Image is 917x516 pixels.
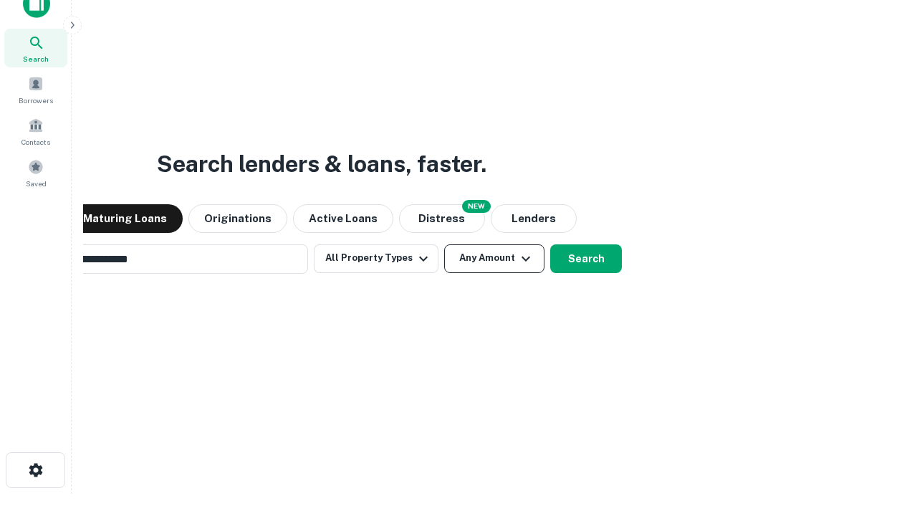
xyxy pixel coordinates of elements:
[23,53,49,64] span: Search
[4,112,67,150] a: Contacts
[4,153,67,192] a: Saved
[4,29,67,67] a: Search
[157,147,486,181] h3: Search lenders & loans, faster.
[188,204,287,233] button: Originations
[314,244,438,273] button: All Property Types
[19,95,53,106] span: Borrowers
[21,136,50,148] span: Contacts
[293,204,393,233] button: Active Loans
[845,401,917,470] iframe: Chat Widget
[399,204,485,233] button: Search distressed loans with lien and other non-mortgage details.
[26,178,47,189] span: Saved
[67,204,183,233] button: Maturing Loans
[444,244,544,273] button: Any Amount
[4,70,67,109] a: Borrowers
[550,244,622,273] button: Search
[491,204,577,233] button: Lenders
[462,200,491,213] div: NEW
